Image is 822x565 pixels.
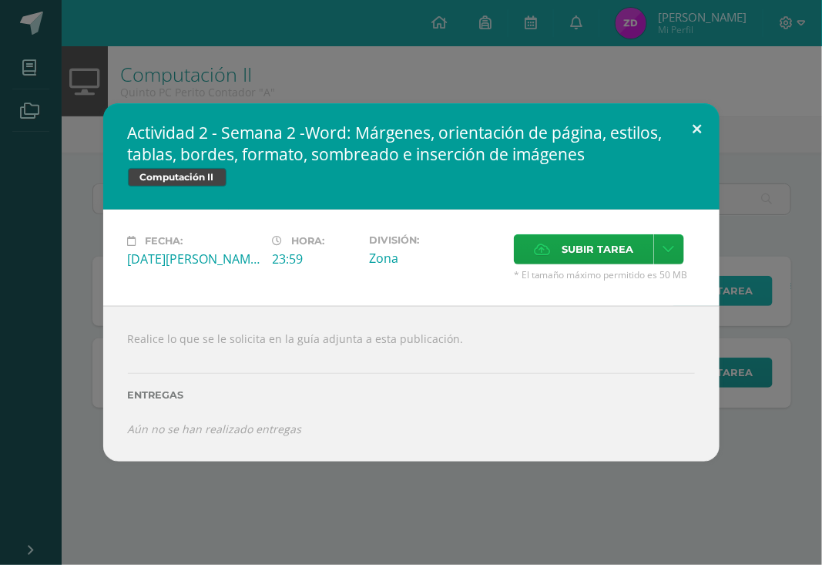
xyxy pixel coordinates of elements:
div: 23:59 [273,251,357,267]
span: Fecha: [146,235,183,247]
label: División: [369,234,502,246]
i: Aún no se han realizado entregas [128,422,302,436]
span: Hora: [292,235,325,247]
span: Computación II [128,168,226,187]
h2: Actividad 2 - Semana 2 -Word: Márgenes, orientación de página, estilos, tablas, bordes, formato, ... [128,122,695,165]
span: * El tamaño máximo permitido es 50 MB [514,268,695,281]
button: Close (Esc) [676,103,720,156]
div: [DATE][PERSON_NAME] [128,251,260,267]
div: Realice lo que se le solicita en la guía adjunta a esta publicación. [103,306,720,462]
label: Entregas [128,389,695,401]
div: Zona [369,250,502,267]
span: Subir tarea [562,235,634,264]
